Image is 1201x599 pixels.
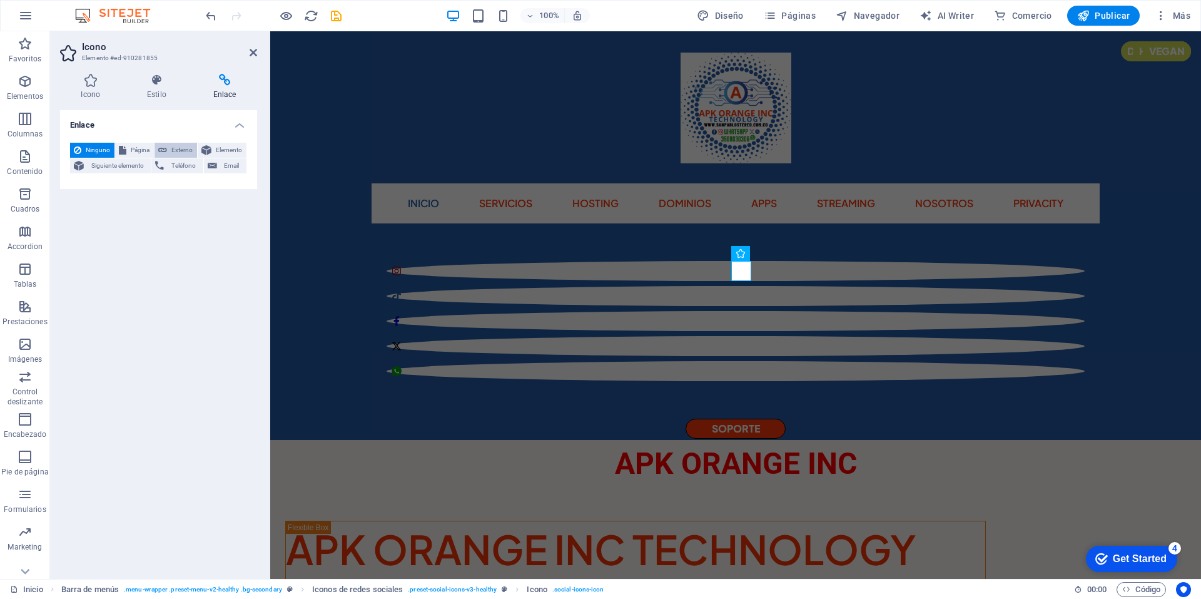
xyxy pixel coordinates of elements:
span: . social-icons-icon [552,582,604,597]
p: Columnas [8,129,43,139]
nav: breadcrumb [61,582,604,597]
div: 4 [89,3,102,15]
span: Haz clic para seleccionar y doble clic para editar [61,582,119,597]
i: Volver a cargar página [304,9,318,23]
button: Más [1150,6,1195,26]
button: Elemento [198,143,246,158]
span: Navegador [836,9,899,22]
button: Ninguno [70,143,114,158]
span: Código [1122,582,1160,597]
span: . preset-social-icons-v3-healthy [408,582,497,597]
span: Email [221,158,243,173]
button: Navegador [831,6,905,26]
button: Comercio [989,6,1057,26]
i: Deshacer: Editar cabecera (Ctrl+Z) [204,9,218,23]
span: Página [130,143,150,158]
p: Cuadros [11,204,40,214]
i: Al redimensionar, ajustar el nivel de zoom automáticamente para ajustarse al dispositivo elegido. [572,10,583,21]
button: Siguiente elemento [70,158,151,173]
h6: 100% [539,8,559,23]
p: Elementos [7,91,43,101]
p: Contenido [7,166,43,177]
h4: Estilo [126,74,193,100]
button: Páginas [759,6,821,26]
span: 00 00 [1087,582,1107,597]
span: Teléfono [168,158,199,173]
button: Página [115,143,154,158]
p: Formularios [4,504,46,515]
button: Teléfono [151,158,203,173]
p: Accordion [8,242,43,252]
p: Favoritos [9,54,41,64]
p: Encabezado [4,429,46,439]
p: Imágenes [8,354,42,364]
button: Código [1117,582,1166,597]
p: Prestaciones [3,317,47,327]
span: Publicar [1077,9,1130,22]
span: Páginas [764,9,816,22]
span: Ninguno [85,143,111,158]
button: reload [303,8,318,23]
span: AI Writer [920,9,974,22]
button: undo [203,8,218,23]
span: Siguiente elemento [88,158,147,173]
h3: Elemento #ed-910281855 [82,53,232,64]
button: AI Writer [915,6,979,26]
h4: Enlace [192,74,257,100]
span: Haz clic para seleccionar y doble clic para editar [312,582,403,597]
span: Comercio [994,9,1052,22]
a: Haz clic para cancelar la selección y doble clic para abrir páginas [10,582,43,597]
p: Pie de página [1,467,48,477]
button: Haz clic para salir del modo de previsualización y seguir editando [278,8,293,23]
span: Externo [171,143,193,158]
button: save [328,8,343,23]
i: Guardar (Ctrl+S) [329,9,343,23]
div: Get Started [34,14,88,25]
h2: Icono [82,41,257,53]
div: Get Started 4 items remaining, 20% complete [7,6,98,33]
i: Este elemento es un preajuste personalizable [502,586,507,593]
span: Diseño [697,9,744,22]
button: Email [204,158,246,173]
span: Más [1155,9,1190,22]
span: Elemento [215,143,243,158]
h4: Enlace [60,110,257,133]
button: Publicar [1067,6,1140,26]
img: Editor Logo [72,8,166,23]
button: 100% [520,8,565,23]
p: Marketing [8,542,42,552]
span: : [1096,585,1098,594]
h4: Icono [60,74,126,100]
button: Usercentrics [1176,582,1191,597]
button: Diseño [692,6,749,26]
i: Este elemento es un preajuste personalizable [287,586,293,593]
span: . menu-wrapper .preset-menu-v2-healthy .bg-secondary [124,582,282,597]
span: Haz clic para seleccionar y doble clic para editar [527,582,547,597]
p: Tablas [14,279,37,289]
button: Externo [155,143,197,158]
